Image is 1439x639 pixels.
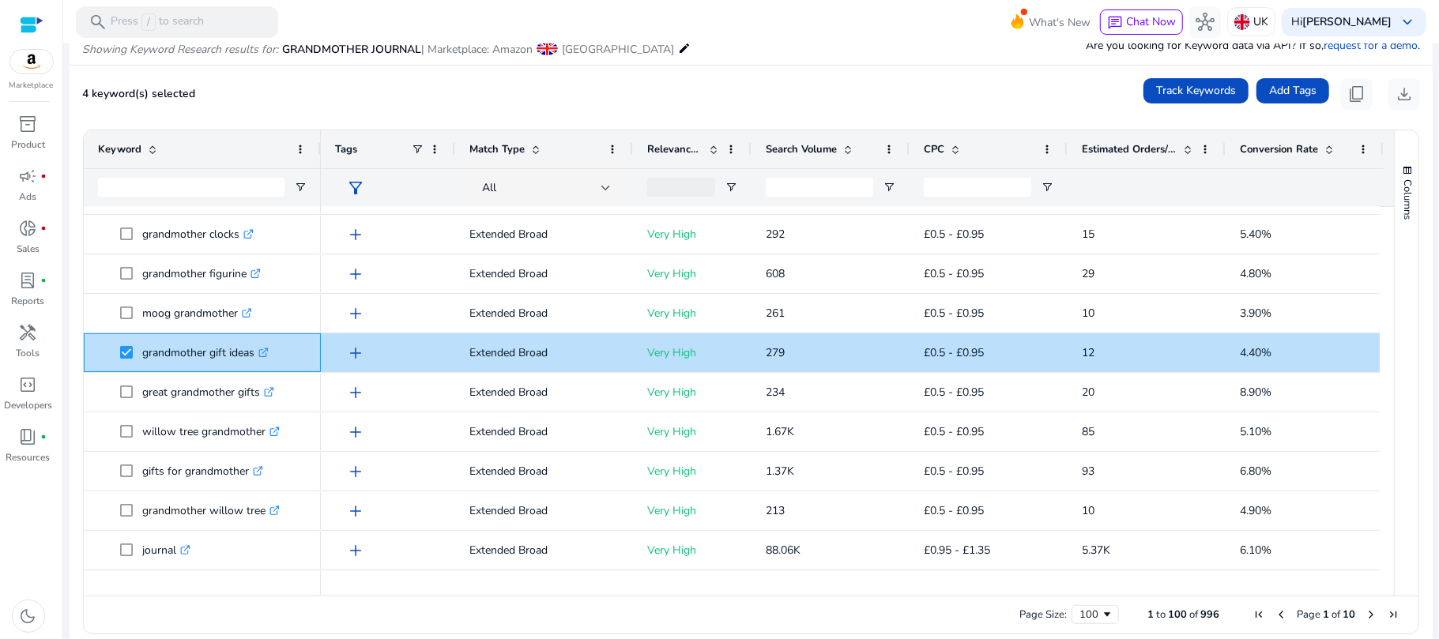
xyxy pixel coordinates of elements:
span: Add Tags [1269,82,1317,99]
i: Showing Keyword Research results for: [82,42,278,57]
input: Keyword Filter Input [98,178,284,197]
span: lab_profile [19,271,38,290]
p: Very High [647,336,737,369]
p: grandmother clocks [142,218,254,250]
img: uk.svg [1234,14,1250,30]
span: 234 [766,385,785,400]
span: £0.5 - £0.95 [924,306,984,321]
button: Track Keywords [1143,78,1249,103]
div: First Page [1253,608,1265,621]
span: 85 [1082,424,1094,439]
span: 608 [766,266,785,281]
p: Extended Broad [469,534,619,566]
b: [PERSON_NAME] [1302,14,1392,29]
span: Conversion Rate [1240,142,1318,156]
p: Extended Broad [469,336,619,369]
span: CPC [924,142,944,156]
p: Extended Broad [469,573,619,606]
div: 100 [1079,607,1101,622]
span: download [1395,85,1414,103]
span: fiber_manual_record [41,434,47,440]
p: Ads [20,190,37,204]
button: Open Filter Menu [883,181,895,194]
button: Add Tags [1256,78,1329,103]
span: Match Type [469,142,525,156]
span: 1.67K [766,424,794,439]
span: add [346,225,365,244]
span: Chat Now [1126,14,1176,29]
p: grandmother gifts from grandchildren [142,573,343,606]
p: gifts for grandmother [142,455,263,487]
span: add [346,423,365,442]
span: 10 [1343,607,1355,622]
span: add [346,265,365,284]
p: Press to search [111,13,204,31]
span: 1 [1323,607,1329,622]
span: 279 [766,345,785,360]
p: Very High [647,573,737,606]
p: Extended Broad [469,494,619,527]
span: 93 [1082,464,1094,479]
span: 292 [766,227,785,242]
p: Extended Broad [469,415,619,448]
span: add [346,344,365,363]
span: 6.10% [1240,543,1271,558]
span: Track Keywords [1156,82,1236,99]
button: download [1388,78,1420,110]
span: chat [1107,15,1123,31]
p: UK [1253,8,1268,36]
span: 15 [1082,227,1094,242]
span: handyman [19,323,38,342]
span: code_blocks [19,375,38,394]
div: Page Size [1072,605,1119,624]
span: Keyword [98,142,141,156]
span: £0.95 - £1.35 [924,543,990,558]
span: filter_alt [346,179,365,197]
p: Very High [647,297,737,329]
span: campaign [19,167,38,186]
p: Hi [1291,17,1392,28]
span: 5.10% [1240,424,1271,439]
p: Sales [17,242,40,256]
span: dark_mode [19,607,38,626]
span: 29 [1082,266,1094,281]
p: Product [11,137,45,152]
span: add [346,304,365,323]
span: £0.5 - £0.95 [924,503,984,518]
span: book_4 [19,427,38,446]
p: willow tree grandmother [142,415,280,448]
span: 4.40% [1240,345,1271,360]
span: £0.5 - £0.95 [924,424,984,439]
p: grandmother figurine [142,257,261,290]
span: add [346,502,365,521]
span: fiber_manual_record [41,277,47,284]
div: Next Page [1365,608,1377,621]
p: Very High [647,376,737,408]
span: 1.37K [766,464,794,479]
p: Very High [647,494,737,527]
button: chatChat Now [1100,9,1183,35]
p: Very High [647,534,737,566]
span: to [1156,607,1166,622]
span: £0.5 - £0.95 [924,345,984,360]
span: / [141,13,156,31]
span: 10 [1082,306,1094,321]
p: moog grandmother [142,297,252,329]
span: 3.90% [1240,306,1271,321]
p: Very High [647,218,737,250]
span: £0.5 - £0.95 [924,227,984,242]
span: Tags [335,142,357,156]
span: 100 [1168,607,1187,622]
p: Extended Broad [469,257,619,290]
p: Reports [12,294,45,308]
span: Relevance Score [647,142,703,156]
span: 213 [766,503,785,518]
span: content_copy [1347,85,1366,103]
p: grandmother gift ideas [142,336,269,369]
span: fiber_manual_record [41,173,47,179]
div: Page Size: [1019,607,1067,622]
button: content_copy [1341,78,1373,110]
p: Extended Broad [469,297,619,329]
span: search [89,13,107,32]
div: Last Page [1387,608,1399,621]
